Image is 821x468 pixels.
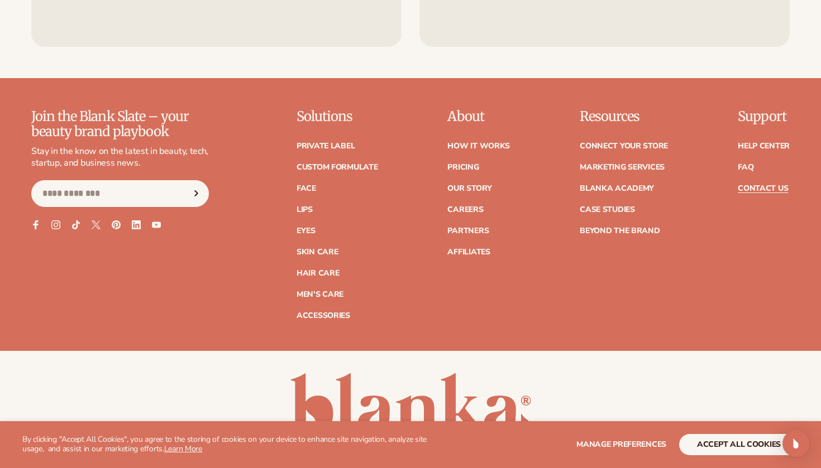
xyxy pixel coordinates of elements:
[738,142,790,150] a: Help Center
[447,206,483,214] a: Careers
[297,185,316,192] a: Face
[580,109,668,124] p: Resources
[297,227,316,235] a: Eyes
[738,109,790,124] p: Support
[580,142,668,150] a: Connect your store
[164,443,202,454] a: Learn More
[447,185,491,192] a: Our Story
[447,163,479,171] a: Pricing
[580,227,660,235] a: Beyond the brand
[297,109,378,124] p: Solutions
[576,439,666,450] span: Manage preferences
[297,269,339,277] a: Hair Care
[297,291,343,298] a: Men's Care
[184,180,208,207] button: Subscribe
[297,312,350,320] a: Accessories
[580,163,665,171] a: Marketing services
[297,163,378,171] a: Custom formulate
[22,435,436,454] p: By clicking "Accept All Cookies", you agree to the storing of cookies on your device to enhance s...
[576,434,666,455] button: Manage preferences
[31,146,209,169] p: Stay in the know on the latest in beauty, tech, startup, and business news.
[297,248,338,256] a: Skin Care
[297,142,355,150] a: Private label
[447,142,510,150] a: How It Works
[679,434,799,455] button: accept all cookies
[738,185,788,192] a: Contact Us
[447,248,490,256] a: Affiliates
[738,163,753,171] a: FAQ
[580,185,654,192] a: Blanka Academy
[782,430,809,457] div: Open Intercom Messenger
[297,206,313,214] a: Lips
[447,227,489,235] a: Partners
[580,206,635,214] a: Case Studies
[31,109,209,139] p: Join the Blank Slate – your beauty brand playbook
[447,109,510,124] p: About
